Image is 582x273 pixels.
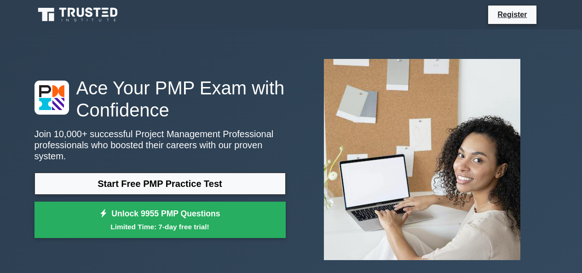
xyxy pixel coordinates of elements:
p: Join 10,000+ successful Project Management Professional professionals who boosted their careers w... [35,128,286,162]
a: Unlock 9955 PMP QuestionsLimited Time: 7-day free trial! [35,202,286,238]
small: Limited Time: 7-day free trial! [46,221,274,232]
a: Start Free PMP Practice Test [35,173,286,195]
h1: Ace Your PMP Exam with Confidence [35,77,286,121]
a: Register [492,9,532,20]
